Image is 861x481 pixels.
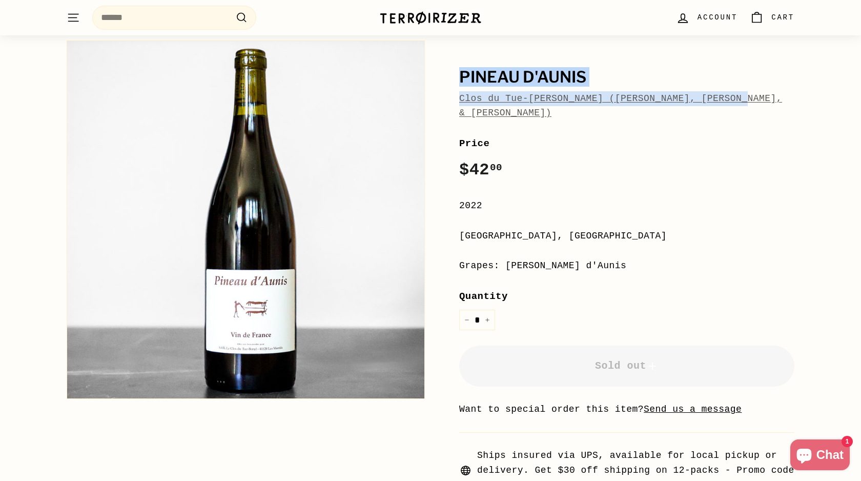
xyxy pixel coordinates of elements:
a: Cart [744,3,801,33]
div: Grapes: [PERSON_NAME] d'Aunis [459,258,794,273]
div: 2022 [459,198,794,213]
label: Price [459,136,794,151]
sup: 00 [490,162,502,173]
img: Pineau d'Aunis [67,41,424,398]
h1: Pineau d'Aunis [459,69,794,86]
input: quantity [459,310,495,331]
li: Want to special order this item? [459,402,794,417]
button: Reduce item quantity by one [459,310,475,331]
a: Send us a message [644,404,742,414]
label: Quantity [459,289,794,304]
button: Sold out [459,346,794,387]
span: Cart [771,12,794,23]
span: $42 [459,161,502,179]
inbox-online-store-chat: Shopify online store chat [787,439,853,473]
button: Increase item quantity by one [480,310,495,331]
a: Account [670,3,744,33]
a: Clos du Tue-[PERSON_NAME] ([PERSON_NAME], [PERSON_NAME], & [PERSON_NAME]) [459,93,782,118]
span: Account [698,12,737,23]
div: [GEOGRAPHIC_DATA], [GEOGRAPHIC_DATA] [459,229,794,244]
span: Sold out [595,360,659,372]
